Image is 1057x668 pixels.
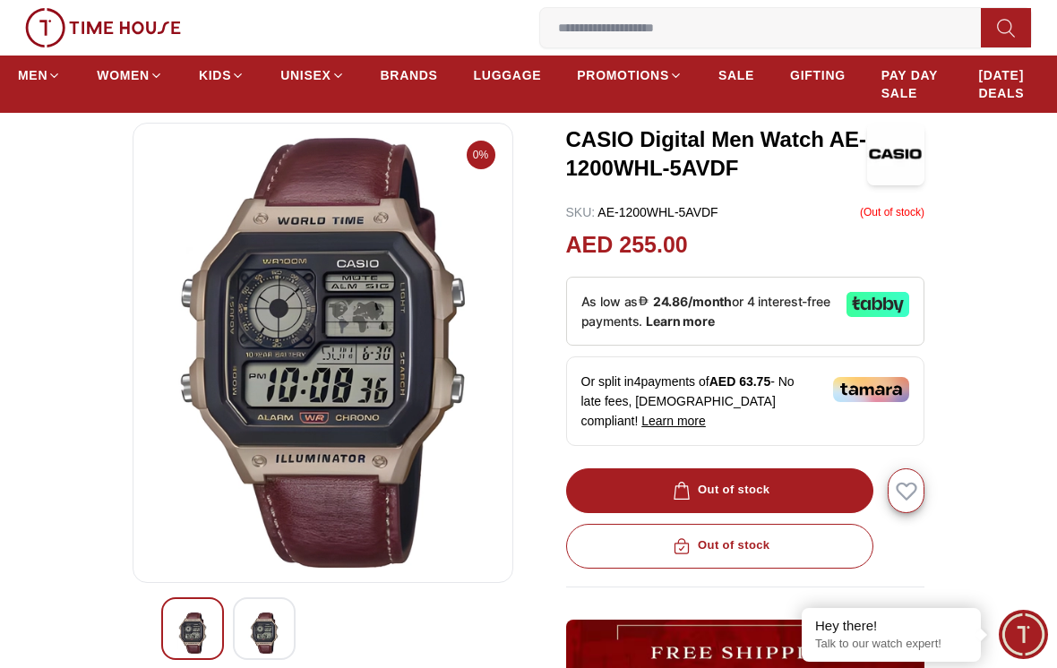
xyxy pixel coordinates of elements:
[97,66,150,84] span: WOMEN
[999,610,1048,659] div: Chat Widget
[881,59,943,109] a: PAY DAY SALE
[718,66,754,84] span: SALE
[815,617,967,635] div: Hey there!
[709,374,770,389] span: AED 63.75
[97,59,163,91] a: WOMEN
[860,203,924,221] p: ( Out of stock )
[18,59,61,91] a: MEN
[248,612,280,654] img: CASIO Digital Men Watch AE-1200WHL-5AVDF
[833,377,909,402] img: Tamara
[566,356,925,446] div: Or split in 4 payments of - No late fees, [DEMOGRAPHIC_DATA] compliant!
[467,141,495,169] span: 0%
[199,59,245,91] a: KIDS
[577,59,683,91] a: PROMOTIONS
[199,66,231,84] span: KIDS
[148,138,498,568] img: CASIO Digital Men Watch AE-1200WHL-5AVDF
[718,59,754,91] a: SALE
[867,123,924,185] img: CASIO Digital Men Watch AE-1200WHL-5AVDF
[381,59,438,91] a: BRANDS
[815,637,967,652] p: Talk to our watch expert!
[978,66,1039,102] span: [DATE] DEALS
[566,125,867,183] h3: CASIO Digital Men Watch AE-1200WHL-5AVDF
[280,66,331,84] span: UNISEX
[978,59,1039,109] a: [DATE] DEALS
[566,203,718,221] p: AE-1200WHL-5AVDF
[881,66,943,102] span: PAY DAY SALE
[790,66,846,84] span: GIFTING
[566,205,596,219] span: SKU :
[790,59,846,91] a: GIFTING
[474,59,542,91] a: LUGGAGE
[566,228,688,262] h2: AED 255.00
[641,414,706,428] span: Learn more
[25,8,181,47] img: ...
[474,66,542,84] span: LUGGAGE
[18,66,47,84] span: MEN
[381,66,438,84] span: BRANDS
[176,612,209,654] img: CASIO Digital Men Watch AE-1200WHL-5AVDF
[280,59,344,91] a: UNISEX
[577,66,669,84] span: PROMOTIONS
